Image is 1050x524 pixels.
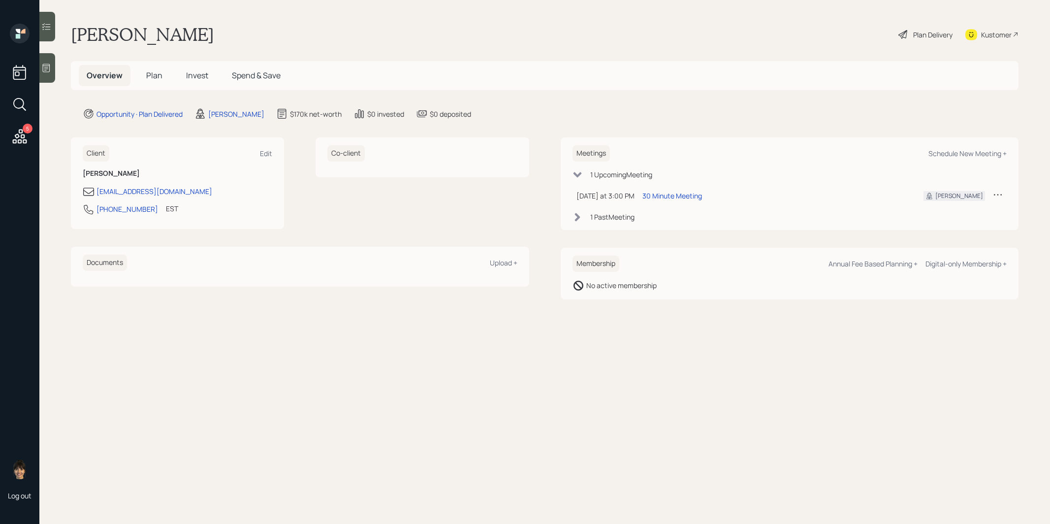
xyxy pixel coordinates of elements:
[490,258,517,267] div: Upload +
[327,145,365,162] h6: Co-client
[186,70,208,81] span: Invest
[928,149,1007,158] div: Schedule New Meeting +
[576,191,635,201] div: [DATE] at 3:00 PM
[586,280,657,291] div: No active membership
[208,109,264,119] div: [PERSON_NAME]
[83,169,272,178] h6: [PERSON_NAME]
[430,109,471,119] div: $0 deposited
[96,204,158,214] div: [PHONE_NUMBER]
[913,30,953,40] div: Plan Delivery
[935,192,983,200] div: [PERSON_NAME]
[590,169,652,180] div: 1 Upcoming Meeting
[71,24,214,45] h1: [PERSON_NAME]
[828,259,918,268] div: Annual Fee Based Planning +
[573,145,610,162] h6: Meetings
[260,149,272,158] div: Edit
[981,30,1012,40] div: Kustomer
[925,259,1007,268] div: Digital-only Membership +
[232,70,281,81] span: Spend & Save
[590,212,635,222] div: 1 Past Meeting
[166,203,178,214] div: EST
[83,255,127,271] h6: Documents
[367,109,404,119] div: $0 invested
[8,491,32,500] div: Log out
[642,191,702,201] div: 30 Minute Meeting
[573,256,619,272] h6: Membership
[290,109,342,119] div: $170k net-worth
[23,124,32,133] div: 5
[96,186,212,196] div: [EMAIL_ADDRESS][DOMAIN_NAME]
[146,70,162,81] span: Plan
[83,145,109,162] h6: Client
[87,70,123,81] span: Overview
[10,459,30,479] img: treva-nostdahl-headshot.png
[96,109,183,119] div: Opportunity · Plan Delivered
